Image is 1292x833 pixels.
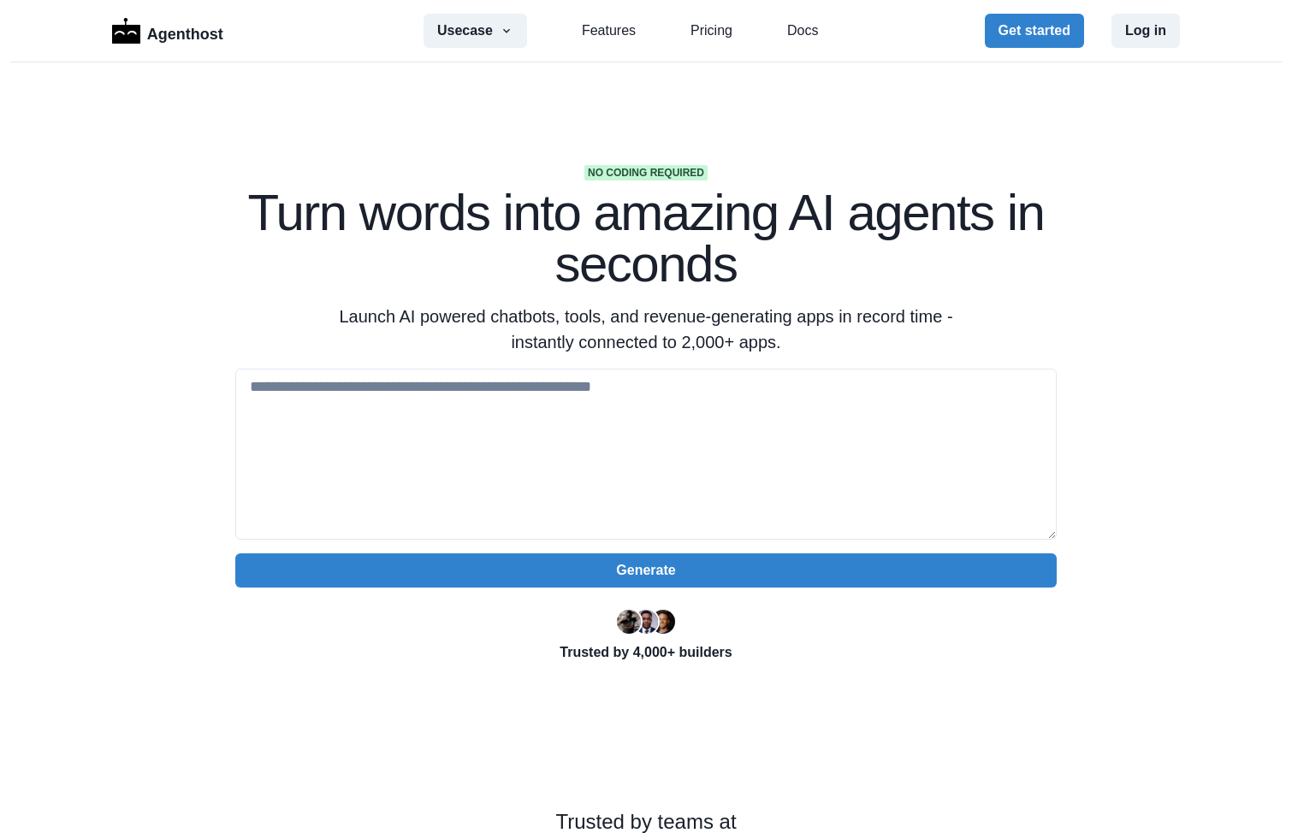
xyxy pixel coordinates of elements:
img: Ryan Florence [617,610,641,634]
span: No coding required [584,165,708,180]
button: Get started [985,14,1084,48]
a: Pricing [690,21,732,41]
img: Logo [112,18,140,44]
p: Trusted by 4,000+ builders [235,642,1057,663]
img: Segun Adebayo [634,610,658,634]
a: Features [582,21,636,41]
button: Log in [1111,14,1180,48]
a: LogoAgenthost [112,16,223,46]
button: Usecase [424,14,527,48]
a: Docs [787,21,818,41]
button: Generate [235,553,1057,588]
img: Kent Dodds [651,610,675,634]
h1: Turn words into amazing AI agents in seconds [235,187,1057,290]
p: Launch AI powered chatbots, tools, and revenue-generating apps in record time - instantly connect... [317,304,975,355]
p: Agenthost [147,16,223,46]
